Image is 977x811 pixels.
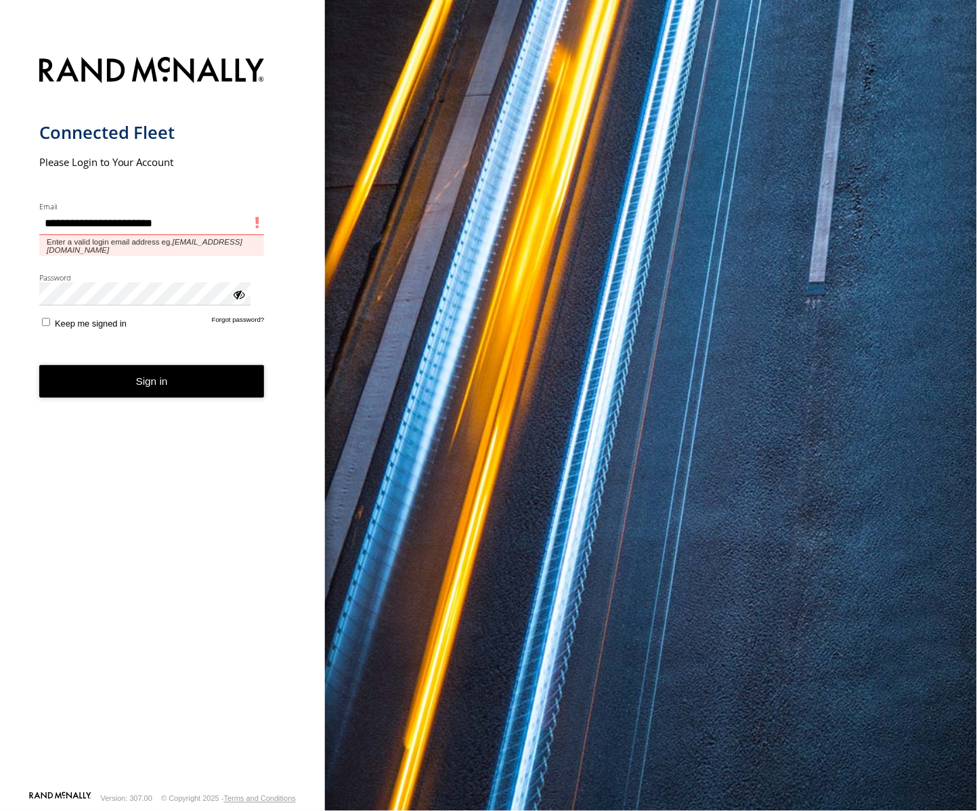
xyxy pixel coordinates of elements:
label: Password [39,272,265,283]
a: Terms and Conditions [224,795,296,803]
input: Keep me signed in [42,318,51,327]
div: Version: 307.00 [101,795,152,803]
span: Enter a valid login email address eg. [39,235,265,256]
div: © Copyright 2025 - [161,795,296,803]
a: Forgot password? [212,316,265,329]
label: Email [39,201,265,211]
h1: Connected Fleet [39,121,265,144]
span: Keep me signed in [55,318,127,329]
em: [EMAIL_ADDRESS][DOMAIN_NAME] [47,238,242,254]
button: Sign in [39,365,265,398]
div: ViewPassword [232,287,245,301]
a: Visit our Website [29,792,91,806]
img: Rand McNally [39,54,265,89]
h2: Please Login to Your Account [39,155,265,169]
form: main [39,49,286,791]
